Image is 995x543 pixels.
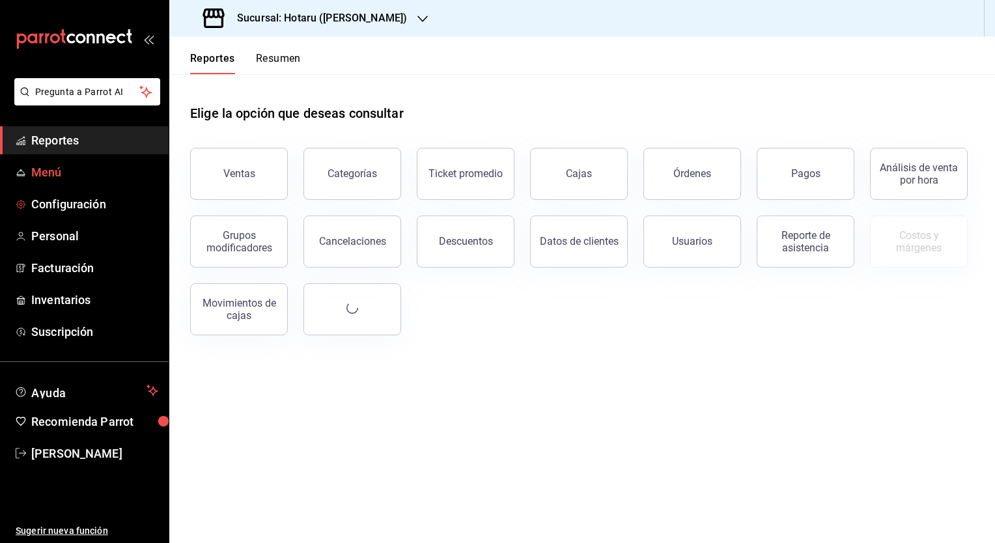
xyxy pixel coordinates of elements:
[31,445,158,462] span: [PERSON_NAME]
[878,229,959,254] div: Costos y márgenes
[870,148,968,200] button: Análisis de venta por hora
[190,52,235,74] button: Reportes
[31,195,158,213] span: Configuración
[303,216,401,268] button: Cancelaciones
[35,85,140,99] span: Pregunta a Parrot AI
[31,291,158,309] span: Inventarios
[439,235,493,247] div: Descuentos
[190,148,288,200] button: Ventas
[31,383,141,398] span: Ayuda
[190,52,301,74] div: navigation tabs
[31,227,158,245] span: Personal
[673,167,711,180] div: Órdenes
[31,413,158,430] span: Recomienda Parrot
[417,216,514,268] button: Descuentos
[190,283,288,335] button: Movimientos de cajas
[870,216,968,268] button: Contrata inventarios para ver este reporte
[643,216,741,268] button: Usuarios
[190,216,288,268] button: Grupos modificadores
[31,132,158,149] span: Reportes
[31,259,158,277] span: Facturación
[319,235,386,247] div: Cancelaciones
[417,148,514,200] button: Ticket promedio
[791,167,820,180] div: Pagos
[530,148,628,200] button: Cajas
[31,163,158,181] span: Menú
[530,216,628,268] button: Datos de clientes
[31,323,158,341] span: Suscripción
[757,148,854,200] button: Pagos
[256,52,301,74] button: Resumen
[540,235,619,247] div: Datos de clientes
[190,104,404,123] h1: Elige la opción que deseas consultar
[566,167,592,180] div: Cajas
[14,78,160,105] button: Pregunta a Parrot AI
[199,229,279,254] div: Grupos modificadores
[328,167,377,180] div: Categorías
[227,10,407,26] h3: Sucursal: Hotaru ([PERSON_NAME])
[878,161,959,186] div: Análisis de venta por hora
[9,94,160,108] a: Pregunta a Parrot AI
[303,148,401,200] button: Categorías
[757,216,854,268] button: Reporte de asistencia
[223,167,255,180] div: Ventas
[16,524,158,538] span: Sugerir nueva función
[428,167,503,180] div: Ticket promedio
[643,148,741,200] button: Órdenes
[672,235,712,247] div: Usuarios
[143,34,154,44] button: open_drawer_menu
[765,229,846,254] div: Reporte de asistencia
[199,297,279,322] div: Movimientos de cajas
